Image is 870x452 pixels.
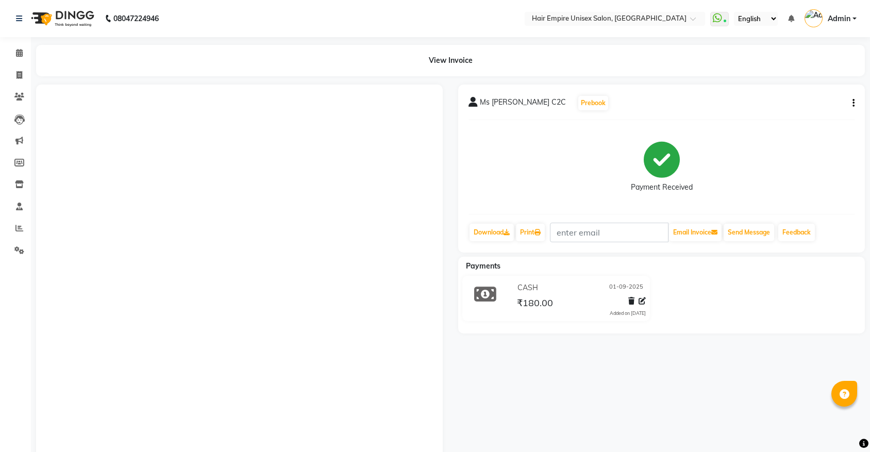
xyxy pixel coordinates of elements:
[669,224,722,241] button: Email Invoice
[470,224,514,241] a: Download
[724,224,774,241] button: Send Message
[113,4,159,33] b: 08047224946
[26,4,97,33] img: logo
[778,224,815,241] a: Feedback
[827,411,860,442] iframe: chat widget
[631,182,693,193] div: Payment Received
[578,96,608,110] button: Prebook
[609,282,643,293] span: 01-09-2025
[550,223,668,242] input: enter email
[805,9,823,27] img: Admin
[36,45,865,76] div: View Invoice
[828,13,850,24] span: Admin
[466,261,500,271] span: Payments
[516,224,545,241] a: Print
[480,97,566,111] span: Ms [PERSON_NAME] C2C
[517,282,538,293] span: CASH
[517,297,553,311] span: ₹180.00
[610,310,646,317] div: Added on [DATE]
